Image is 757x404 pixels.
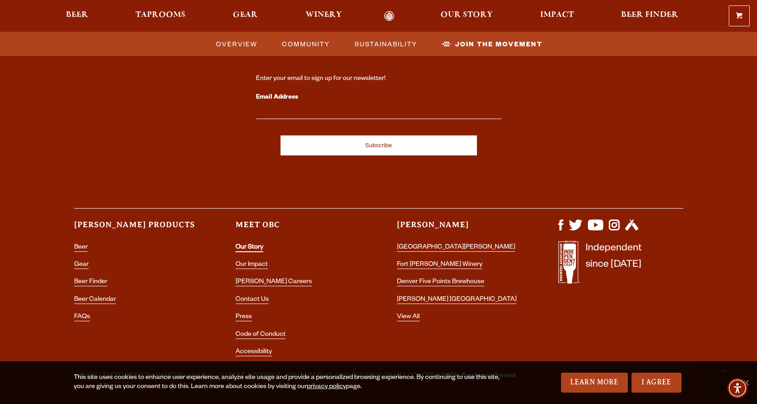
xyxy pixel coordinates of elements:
[586,241,642,289] p: Independent since [DATE]
[276,37,335,50] a: Community
[727,378,747,398] div: Accessibility Menu
[569,226,582,233] a: Visit us on X (formerly Twitter)
[74,374,501,392] div: This site uses cookies to enhance user experience, analyze site usage and provide a personalized ...
[236,296,269,304] a: Contact Us
[236,331,286,339] a: Code of Conduct
[397,296,516,304] a: [PERSON_NAME] [GEOGRAPHIC_DATA]
[74,261,89,269] a: Gear
[609,226,620,233] a: Visit us on Instagram
[397,279,484,286] a: Denver Five Points Brewhouse
[625,226,638,233] a: Visit us on Untappd
[397,261,482,269] a: Fort [PERSON_NAME] Winery
[397,244,515,252] a: [GEOGRAPHIC_DATA][PERSON_NAME]
[211,37,262,50] a: Overview
[66,11,88,19] span: Beer
[236,219,361,238] h3: Meet OBC
[74,219,199,238] h3: [PERSON_NAME] Products
[397,219,522,238] h3: [PERSON_NAME]
[397,314,420,321] a: View All
[621,11,678,19] span: Beer Finder
[372,11,406,21] a: Odell Home
[558,226,563,233] a: Visit us on Facebook
[349,37,422,50] a: Sustainability
[712,359,734,381] a: Scroll to top
[74,244,88,252] a: Beer
[435,11,499,21] a: Our Story
[540,11,574,19] span: Impact
[236,349,272,356] a: Accessibility
[256,92,501,104] label: Email Address
[300,11,348,21] a: Winery
[632,373,682,393] a: I Agree
[307,384,346,391] a: privacy policy
[236,244,263,252] a: Our Story
[256,75,501,84] div: Enter your email to sign up for our newsletter!
[135,11,185,19] span: Taprooms
[60,11,94,21] a: Beer
[355,37,417,50] span: Sustainability
[561,373,628,393] a: Learn More
[588,226,603,233] a: Visit us on YouTube
[227,11,264,21] a: Gear
[534,11,580,21] a: Impact
[233,11,258,19] span: Gear
[74,296,116,304] a: Beer Calendar
[236,279,312,286] a: [PERSON_NAME] Careers
[281,135,477,155] input: Subscribe
[216,37,257,50] span: Overview
[615,11,684,21] a: Beer Finder
[436,37,547,50] a: Join the Movement
[282,37,330,50] span: Community
[306,11,342,19] span: Winery
[236,314,252,321] a: Press
[74,314,90,321] a: FAQs
[130,11,191,21] a: Taprooms
[74,279,107,286] a: Beer Finder
[441,11,493,19] span: Our Story
[236,261,268,269] a: Our Impact
[455,37,542,50] span: Join the Movement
